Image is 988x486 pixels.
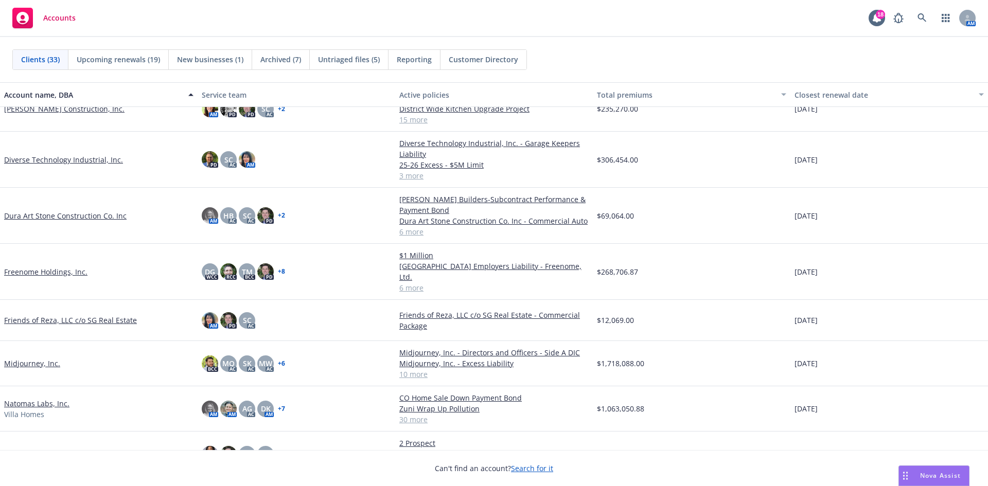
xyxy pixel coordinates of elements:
[795,103,818,114] span: [DATE]
[202,355,218,372] img: photo
[899,466,912,485] div: Drag to move
[790,82,988,107] button: Closest renewal date
[4,315,137,326] a: Friends of Reza, LLC c/o SG Real Estate
[278,361,285,367] a: + 6
[399,103,589,114] a: District Wide Kitchen Upgrade Project
[449,54,518,65] span: Customer Directory
[912,8,932,28] a: Search
[399,170,589,181] a: 3 more
[399,448,589,459] a: 2nd Layer $5M x $5M Phily Primary
[43,14,76,22] span: Accounts
[202,89,391,100] div: Service team
[241,448,253,459] span: NW
[4,448,63,459] a: NoVo Foundation
[435,463,553,474] span: Can't find an account?
[395,82,593,107] button: Active policies
[239,151,255,168] img: photo
[795,403,818,414] span: [DATE]
[795,448,818,459] span: [DATE]
[795,315,818,326] span: [DATE]
[399,261,589,282] a: [GEOGRAPHIC_DATA] Employers Liability - Freenome, Ltd.
[220,101,237,117] img: photo
[261,103,270,114] span: SC
[261,448,270,459] span: SC
[399,226,589,237] a: 6 more
[597,89,775,100] div: Total premiums
[177,54,243,65] span: New businesses (1)
[399,89,589,100] div: Active policies
[399,138,589,159] a: Diverse Technology Industrial, Inc. - Garage Keepers Liability
[876,10,885,19] div: 18
[278,406,285,412] a: + 7
[278,268,285,275] a: + 8
[260,54,301,65] span: Archived (7)
[220,263,237,280] img: photo
[21,54,60,65] span: Clients (33)
[795,154,818,165] span: [DATE]
[936,8,956,28] a: Switch app
[399,392,589,403] a: CO Home Sale Down Payment Bond
[220,312,237,329] img: photo
[220,446,237,462] img: photo
[795,358,818,369] span: [DATE]
[202,446,218,462] img: photo
[593,82,790,107] button: Total premiums
[202,401,218,417] img: photo
[399,438,589,448] a: 2 Prospect
[202,312,218,329] img: photo
[597,266,638,277] span: $268,706.87
[795,266,818,277] span: [DATE]
[888,8,909,28] a: Report a Bug
[224,154,233,165] span: SC
[261,403,271,414] span: DK
[898,465,969,486] button: Nova Assist
[222,358,235,369] span: MQ
[4,266,87,277] a: Freenome Holdings, Inc.
[399,215,589,226] a: Dura Art Stone Construction Co. Inc - Commercial Auto
[399,310,589,331] a: Friends of Reza, LLC c/o SG Real Estate - Commercial Package
[278,212,285,219] a: + 2
[4,409,44,420] span: Villa Homes
[202,101,218,117] img: photo
[795,210,818,221] span: [DATE]
[77,54,160,65] span: Upcoming renewals (19)
[243,210,252,221] span: SC
[399,347,589,358] a: Midjourney, Inc. - Directors and Officers - Side A DIC
[399,414,589,425] a: 30 more
[397,54,432,65] span: Reporting
[239,101,255,117] img: photo
[242,266,253,277] span: TM
[399,194,589,215] a: [PERSON_NAME] Builders-Subcontract Performance & Payment Bond
[597,358,644,369] span: $1,718,088.00
[257,207,274,224] img: photo
[198,82,395,107] button: Service team
[399,159,589,170] a: 25-26 Excess - $5M Limit
[4,103,125,114] a: [PERSON_NAME] Construction, Inc.
[257,263,274,280] img: photo
[4,89,182,100] div: Account name, DBA
[511,463,553,473] a: Search for it
[202,151,218,168] img: photo
[597,448,638,459] span: $448,543.18
[399,250,589,261] a: $1 Million
[597,210,634,221] span: $69,064.00
[4,154,123,165] a: Diverse Technology Industrial, Inc.
[399,369,589,380] a: 10 more
[8,4,80,32] a: Accounts
[920,471,961,480] span: Nova Assist
[399,114,589,125] a: 15 more
[795,89,973,100] div: Closest renewal date
[597,403,644,414] span: $1,063,050.88
[202,207,218,224] img: photo
[205,266,215,277] span: DG
[243,358,252,369] span: SK
[399,282,589,293] a: 6 more
[259,358,272,369] span: MW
